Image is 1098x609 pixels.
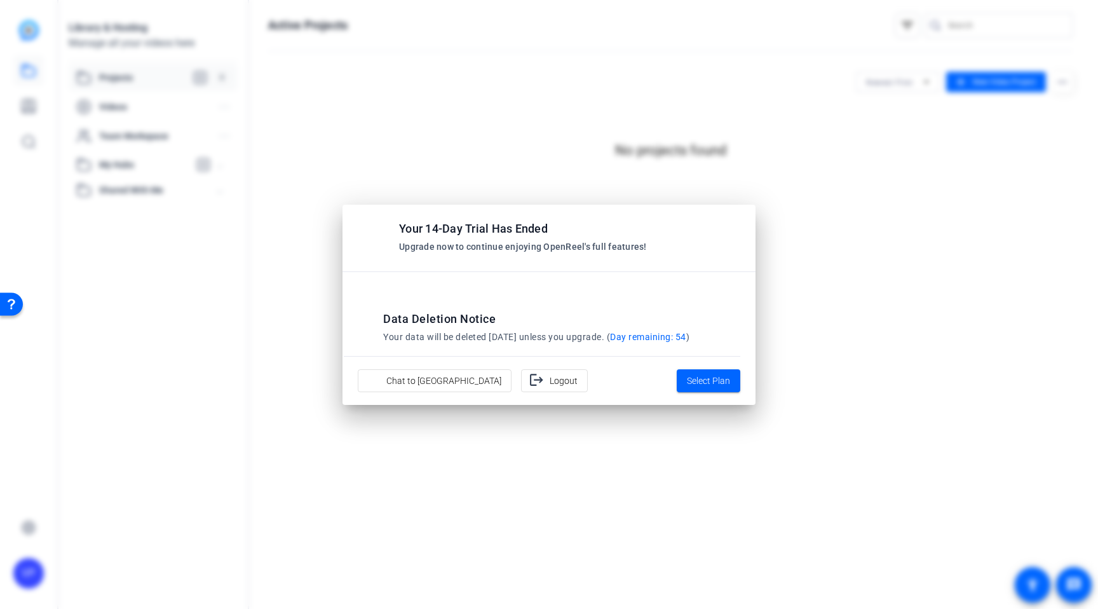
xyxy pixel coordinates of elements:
[399,240,647,253] p: Upgrade now to continue enjoying OpenReel's full features!
[358,369,512,392] button: Chat to [GEOGRAPHIC_DATA]
[383,331,715,343] p: Your data will be deleted [DATE] unless you upgrade. ( )
[677,369,740,392] button: Select Plan
[529,373,545,388] mat-icon: logout
[610,332,686,342] span: Day remaining: 54
[386,369,501,393] span: Chat to [GEOGRAPHIC_DATA]
[383,310,715,328] h2: Data Deletion Notice
[399,220,548,238] h2: Your 14-Day Trial Has Ended
[550,369,578,393] span: Logout
[687,373,730,388] span: Select Plan
[521,369,588,392] button: Logout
